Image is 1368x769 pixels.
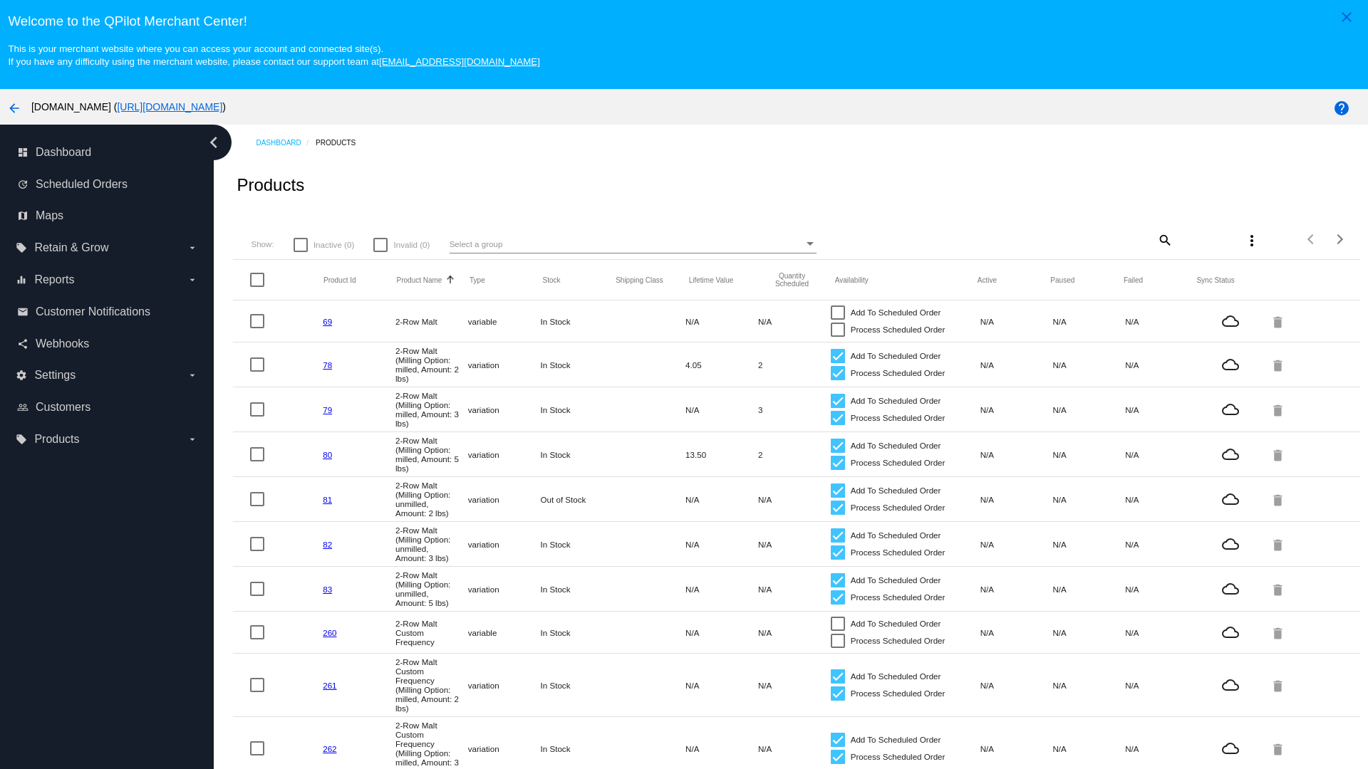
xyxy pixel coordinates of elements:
mat-cell: N/A [1125,446,1198,463]
span: Add To Scheduled Order [851,392,941,409]
span: Customer Notifications [36,305,150,318]
mat-icon: delete [1270,578,1287,600]
i: map [17,210,28,221]
span: Add To Scheduled Order [851,482,941,499]
mat-cell: variation [468,536,541,553]
a: people_outline Customers [17,396,198,419]
span: Process Scheduled Order [851,454,945,471]
a: 69 [323,317,332,326]
span: Retain & Grow [34,241,108,254]
mat-cell: N/A [1052,313,1125,330]
span: Process Scheduled Order [851,499,945,516]
span: Scheduled Orders [36,178,128,191]
span: Process Scheduled Order [851,409,945,427]
mat-cell: N/A [980,581,1053,597]
h2: Products [237,175,304,195]
mat-icon: cloud_queue [1198,624,1263,641]
i: dashboard [17,147,28,158]
i: equalizer [16,274,27,286]
mat-cell: N/A [1052,581,1125,597]
mat-cell: N/A [685,536,758,553]
a: 261 [323,681,336,690]
mat-cell: variable [468,313,541,330]
small: This is your merchant website where you can access your account and connected site(s). If you hav... [8,43,539,67]
span: Inactive (0) [313,236,354,253]
mat-cell: N/A [685,402,758,418]
i: chevron_left [202,131,225,154]
button: Change sorting for StockLevel [543,276,561,284]
mat-cell: N/A [1125,491,1198,508]
button: Change sorting for ProductType [470,276,485,284]
span: Process Scheduled Order [851,321,945,338]
mat-cell: 4.05 [685,357,758,373]
mat-cell: In Stock [541,677,613,694]
i: arrow_drop_down [187,242,198,253]
span: Add To Scheduled Order [851,668,941,685]
button: Change sorting for TotalQuantityScheduledPaused [1050,276,1074,284]
mat-cell: N/A [685,313,758,330]
a: 81 [323,495,332,504]
mat-cell: 2-Row Malt (Milling Option: unmilled, Amount: 2 lbs) [395,477,468,521]
a: Products [316,132,368,154]
mat-cell: N/A [1125,357,1198,373]
mat-icon: cloud_queue [1198,313,1263,330]
mat-cell: N/A [758,536,831,553]
mat-cell: N/A [980,446,1053,463]
mat-cell: N/A [1052,677,1125,694]
mat-icon: more_vert [1243,232,1260,249]
mat-cell: N/A [758,491,831,508]
span: Dashboard [36,146,91,159]
span: Add To Scheduled Order [851,437,941,454]
h3: Welcome to the QPilot Merchant Center! [8,14,1359,29]
mat-cell: Out of Stock [541,491,613,508]
i: local_offer [16,242,27,253]
span: Webhooks [36,338,89,350]
mat-cell: N/A [1052,624,1125,641]
mat-cell: N/A [758,581,831,597]
a: update Scheduled Orders [17,173,198,196]
button: Change sorting for TotalQuantityFailed [1124,276,1143,284]
mat-cell: N/A [1052,491,1125,508]
button: Change sorting for ValidationErrorCode [1196,276,1234,284]
mat-cell: N/A [685,491,758,508]
mat-cell: N/A [980,357,1053,373]
mat-cell: N/A [685,741,758,757]
mat-icon: cloud_queue [1198,446,1263,463]
mat-cell: variation [468,491,541,508]
mat-cell: 2-Row Malt (Milling Option: unmilled, Amount: 5 lbs) [395,567,468,611]
mat-header-cell: Availability [835,276,978,284]
mat-cell: In Stock [541,313,613,330]
span: Select a group [450,239,503,249]
mat-cell: variation [468,357,541,373]
mat-cell: variation [468,402,541,418]
i: local_offer [16,434,27,445]
mat-cell: N/A [1125,624,1198,641]
mat-cell: N/A [685,677,758,694]
mat-cell: In Stock [541,581,613,597]
mat-icon: delete [1270,674,1287,696]
mat-icon: search [1156,229,1173,251]
span: Process Scheduled Order [851,589,945,606]
mat-cell: In Stock [541,446,613,463]
mat-icon: delete [1270,310,1287,333]
mat-cell: N/A [1125,402,1198,418]
span: Invalid (0) [393,236,430,253]
mat-cell: N/A [980,741,1053,757]
mat-cell: 2 [758,446,831,463]
mat-cell: In Stock [541,402,613,418]
mat-cell: 3 [758,402,831,418]
mat-cell: 2-Row Malt (Milling Option: milled, Amount: 3 lbs) [395,387,468,431]
mat-icon: cloud_queue [1198,535,1263,553]
span: Add To Scheduled Order [851,347,941,365]
mat-cell: N/A [1052,741,1125,757]
mat-cell: N/A [980,491,1053,508]
mat-cell: variation [468,677,541,694]
span: Process Scheduled Order [851,365,945,382]
i: email [17,306,28,318]
mat-icon: cloud_queue [1198,491,1263,508]
a: 262 [323,744,336,753]
mat-icon: cloud_queue [1198,356,1263,373]
mat-select: Select a group [450,236,817,253]
span: Add To Scheduled Order [851,615,941,632]
i: update [17,179,28,190]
